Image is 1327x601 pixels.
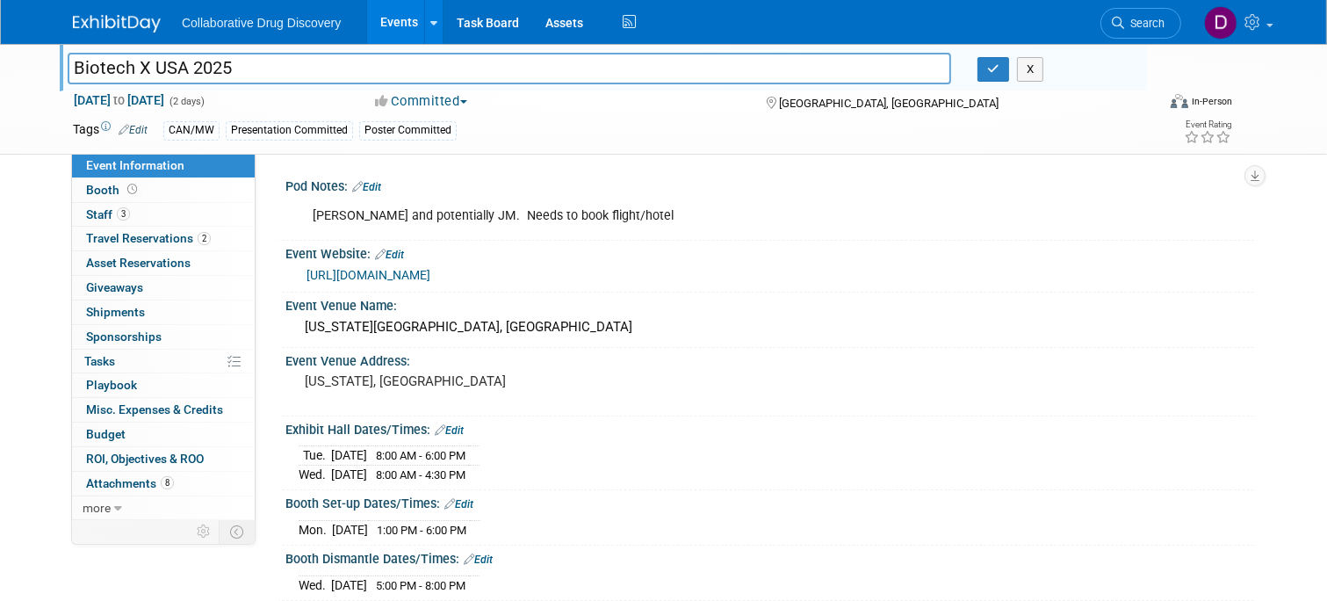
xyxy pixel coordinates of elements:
[86,256,191,270] span: Asset Reservations
[305,373,670,389] pre: [US_STATE], [GEOGRAPHIC_DATA]
[375,249,404,261] a: Edit
[300,199,1066,234] div: [PERSON_NAME] and potentially JM. Needs to book flight/hotel
[72,350,255,373] a: Tasks
[220,520,256,543] td: Toggle Event Tabs
[161,476,174,489] span: 8
[1061,91,1232,118] div: Event Format
[285,173,1254,196] div: Pod Notes:
[1204,6,1237,40] img: Daniel Castro
[370,92,474,111] button: Committed
[124,183,141,196] span: Booth not reserved yet
[198,232,211,245] span: 2
[86,452,204,466] span: ROI, Objectives & ROO
[72,423,255,446] a: Budget
[299,465,331,483] td: Wed.
[72,398,255,422] a: Misc. Expenses & Credits
[359,121,457,140] div: Poster Committed
[182,16,341,30] span: Collaborative Drug Discovery
[331,446,367,466] td: [DATE]
[1171,94,1188,108] img: Format-Inperson.png
[299,576,331,594] td: Wed.
[1184,120,1231,129] div: Event Rating
[352,181,381,193] a: Edit
[117,207,130,221] span: 3
[1191,95,1232,108] div: In-Person
[285,416,1254,439] div: Exhibit Hall Dates/Times:
[72,447,255,471] a: ROI, Objectives & ROO
[119,124,148,136] a: Edit
[285,348,1254,370] div: Event Venue Address:
[86,207,130,221] span: Staff
[72,227,255,250] a: Travel Reservations2
[285,241,1254,264] div: Event Website:
[376,449,465,462] span: 8:00 AM - 6:00 PM
[285,546,1254,568] div: Booth Dismantle Dates/Times:
[1017,57,1044,82] button: X
[73,120,148,141] td: Tags
[111,93,127,107] span: to
[72,373,255,397] a: Playbook
[86,183,141,197] span: Booth
[72,472,255,496] a: Attachments8
[1124,17,1165,30] span: Search
[435,424,464,437] a: Edit
[72,203,255,227] a: Staff3
[376,579,465,592] span: 5:00 PM - 8:00 PM
[1100,8,1181,39] a: Search
[307,268,430,282] a: [URL][DOMAIN_NAME]
[83,501,111,515] span: more
[444,498,473,510] a: Edit
[299,314,1241,341] div: [US_STATE][GEOGRAPHIC_DATA], [GEOGRAPHIC_DATA]
[331,465,367,483] td: [DATE]
[331,576,367,594] td: [DATE]
[73,92,165,108] span: [DATE] [DATE]
[72,300,255,324] a: Shipments
[464,554,493,566] a: Edit
[299,446,331,466] td: Tue.
[72,325,255,349] a: Sponsorships
[376,468,465,482] span: 8:00 AM - 4:30 PM
[72,154,255,177] a: Event Information
[84,354,115,368] span: Tasks
[86,476,174,490] span: Attachments
[86,305,145,319] span: Shipments
[72,496,255,520] a: more
[86,378,137,392] span: Playbook
[285,490,1254,513] div: Booth Set-up Dates/Times:
[72,178,255,202] a: Booth
[86,402,223,416] span: Misc. Expenses & Credits
[86,329,162,344] span: Sponsorships
[168,96,205,107] span: (2 days)
[299,520,332,539] td: Mon.
[332,520,368,539] td: [DATE]
[86,427,126,441] span: Budget
[189,520,220,543] td: Personalize Event Tab Strip
[86,231,211,245] span: Travel Reservations
[285,293,1254,315] div: Event Venue Name:
[163,121,220,140] div: CAN/MW
[86,280,143,294] span: Giveaways
[73,15,161,33] img: ExhibitDay
[72,251,255,275] a: Asset Reservations
[780,97,999,110] span: [GEOGRAPHIC_DATA], [GEOGRAPHIC_DATA]
[377,524,466,537] span: 1:00 PM - 6:00 PM
[86,158,184,172] span: Event Information
[226,121,353,140] div: Presentation Committed
[72,276,255,300] a: Giveaways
